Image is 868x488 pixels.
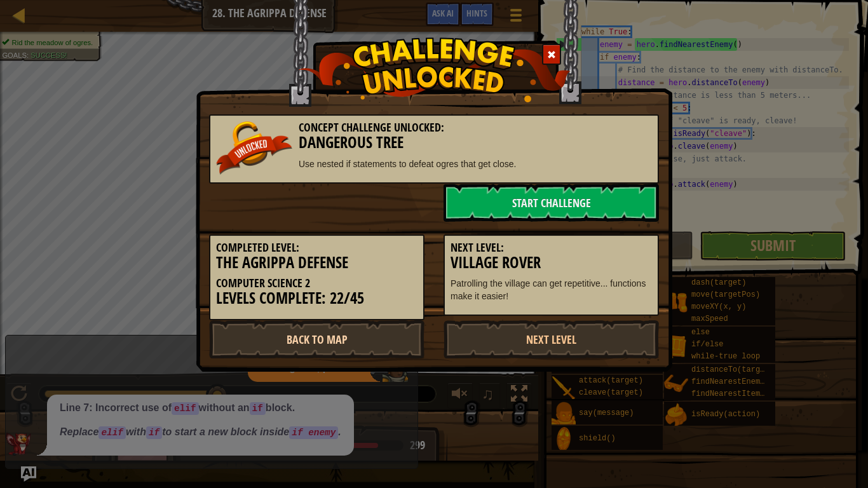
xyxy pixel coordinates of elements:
a: Next Level [444,320,659,358]
a: Start Challenge [444,184,659,222]
h5: Next Level: [451,241,652,254]
span: Concept Challenge Unlocked: [299,119,444,135]
a: Back to Map [209,320,424,358]
h3: The Agrippa Defense [216,254,417,271]
img: challenge_unlocked.png [298,37,571,102]
h5: Completed Level: [216,241,417,254]
p: Use nested if statements to defeat ogres that get close. [216,158,652,170]
h3: Dangerous Tree [216,134,652,151]
p: Patrolling the village can get repetitive... functions make it easier! [451,277,652,302]
h5: Computer Science 2 [216,277,417,290]
h3: Village Rover [451,254,652,271]
h3: Levels Complete: 22/45 [216,290,417,307]
img: unlocked_banner.png [216,121,292,175]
